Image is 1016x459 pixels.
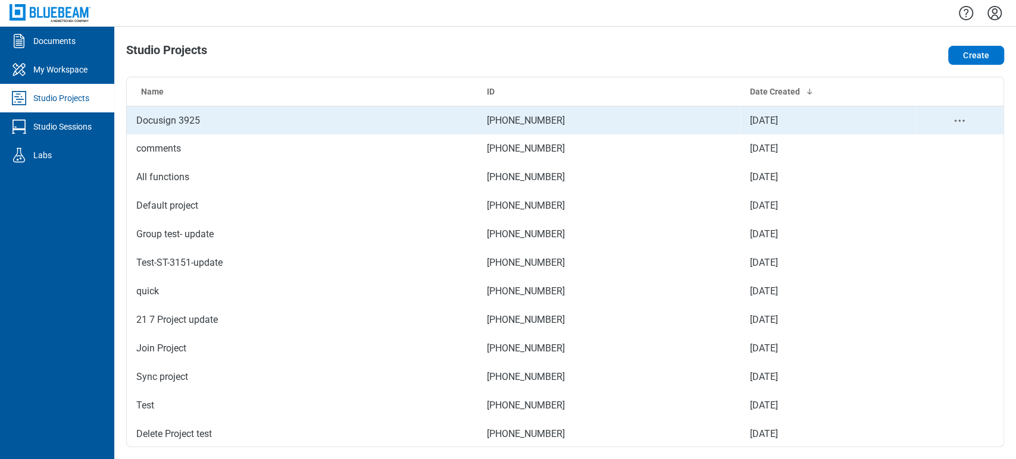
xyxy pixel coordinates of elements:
td: [DATE] [740,106,916,134]
div: Documents [33,35,76,47]
div: Date Created [750,86,906,98]
td: Sync project [127,363,477,391]
td: 21 7 Project update [127,306,477,334]
td: [DATE] [740,191,916,220]
div: ID [487,86,731,98]
td: Docusign 3925 [127,106,477,134]
td: [PHONE_NUMBER] [477,191,740,220]
button: Create [948,46,1004,65]
td: [DATE] [740,249,916,277]
svg: Studio Sessions [10,117,29,136]
td: Default project [127,191,477,220]
div: My Workspace [33,64,87,76]
td: [PHONE_NUMBER] [477,106,740,134]
div: Studio Projects [33,92,89,104]
td: [DATE] [740,277,916,306]
svg: My Workspace [10,60,29,79]
div: Name [141,86,468,98]
td: [DATE] [740,306,916,334]
td: [PHONE_NUMBER] [477,306,740,334]
td: [DATE] [740,420,916,448]
td: All functions [127,163,477,191]
button: Settings [985,3,1004,23]
td: [PHONE_NUMBER] [477,420,740,448]
td: [PHONE_NUMBER] [477,249,740,277]
td: [PHONE_NUMBER] [477,220,740,249]
td: Group test- update [127,220,477,249]
td: [PHONE_NUMBER] [477,163,740,191]
svg: Labs [10,146,29,165]
td: [PHONE_NUMBER] [477,363,740,391]
td: Join Project [127,334,477,363]
td: [DATE] [740,134,916,163]
td: Test [127,391,477,420]
svg: Documents [10,32,29,51]
td: [DATE] [740,163,916,191]
td: Test-ST-3151-update [127,249,477,277]
td: [DATE] [740,391,916,420]
td: [DATE] [740,334,916,363]
img: Bluebeam, Inc. [10,4,90,21]
td: Delete Project test [127,420,477,448]
td: [PHONE_NUMBER] [477,277,740,306]
svg: Studio Projects [10,89,29,108]
td: [PHONE_NUMBER] [477,334,740,363]
td: [DATE] [740,363,916,391]
td: comments [127,134,477,163]
td: quick [127,277,477,306]
td: [DATE] [740,220,916,249]
div: Labs [33,149,52,161]
button: project-actions-menu [952,114,967,128]
div: Studio Sessions [33,121,92,133]
h1: Studio Projects [126,43,207,62]
td: [PHONE_NUMBER] [477,134,740,163]
td: [PHONE_NUMBER] [477,391,740,420]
